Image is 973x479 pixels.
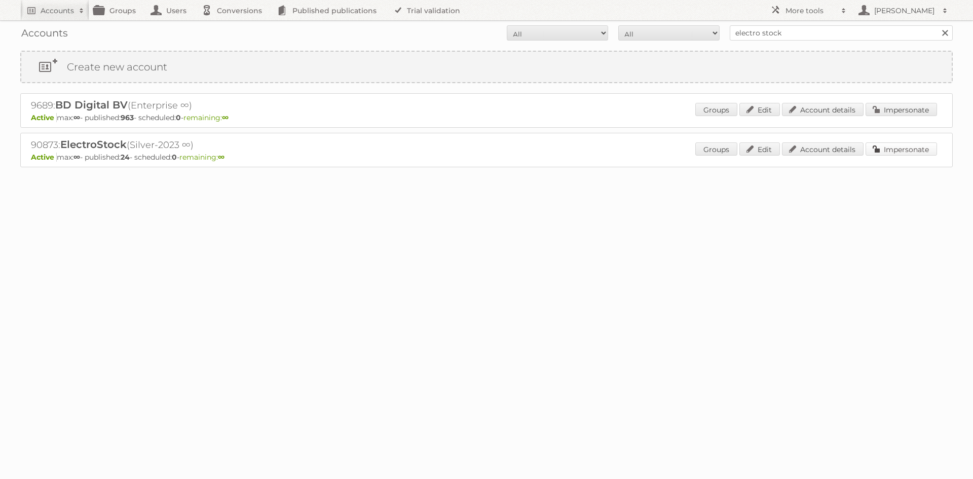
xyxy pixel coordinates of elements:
[172,153,177,162] strong: 0
[60,138,127,151] span: ElectroStock
[73,113,80,122] strong: ∞
[176,113,181,122] strong: 0
[695,142,737,156] a: Groups
[739,103,780,116] a: Edit
[73,153,80,162] strong: ∞
[21,52,952,82] a: Create new account
[782,103,864,116] a: Account details
[31,99,386,112] h2: 9689: (Enterprise ∞)
[872,6,938,16] h2: [PERSON_NAME]
[121,153,130,162] strong: 24
[866,103,937,116] a: Impersonate
[222,113,229,122] strong: ∞
[31,153,942,162] p: max: - published: - scheduled: -
[695,103,737,116] a: Groups
[785,6,836,16] h2: More tools
[31,153,57,162] span: Active
[183,113,229,122] span: remaining:
[121,113,134,122] strong: 963
[31,113,57,122] span: Active
[55,99,128,111] span: BD Digital BV
[31,138,386,152] h2: 90873: (Silver-2023 ∞)
[41,6,74,16] h2: Accounts
[739,142,780,156] a: Edit
[179,153,224,162] span: remaining:
[218,153,224,162] strong: ∞
[31,113,942,122] p: max: - published: - scheduled: -
[866,142,937,156] a: Impersonate
[782,142,864,156] a: Account details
